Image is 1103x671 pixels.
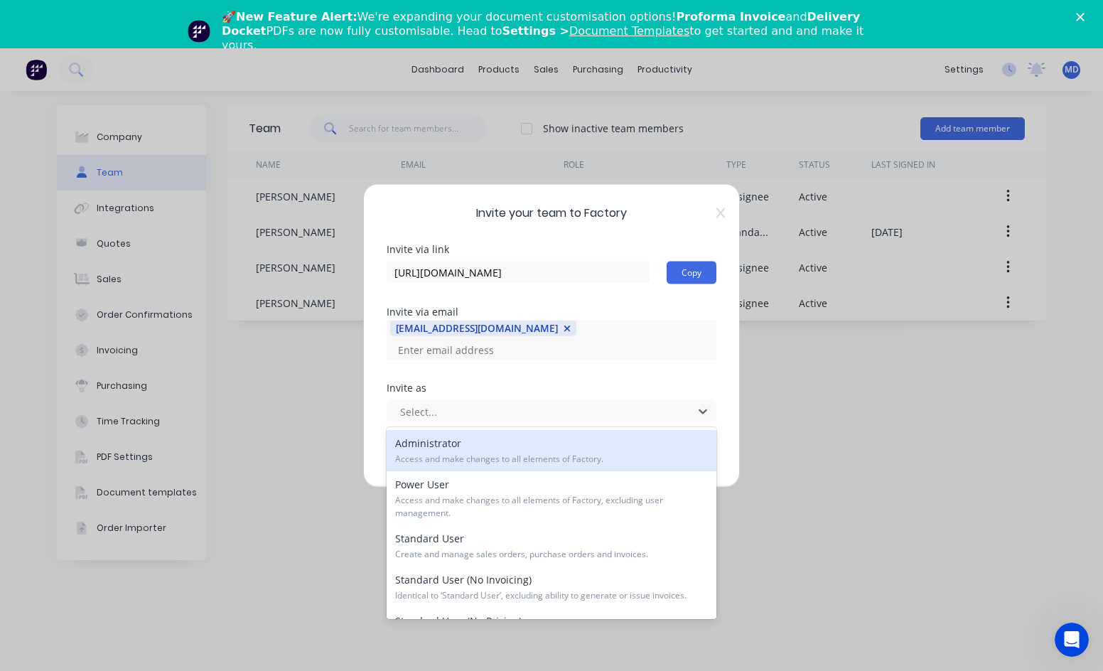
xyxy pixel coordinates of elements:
[676,10,785,23] b: Proforma Invoice
[222,10,860,38] b: Delivery Docket
[502,24,689,38] b: Settings >
[395,589,708,602] span: Identical to ‘Standard User’, excluding ability to generate or issue invoices.
[387,383,716,393] div: Invite as
[387,245,716,254] div: Invite via link
[387,608,716,662] div: Standard User (No Pricing)
[395,494,708,520] span: Access and make changes to all elements of Factory, excluding user management.
[1076,13,1090,21] div: Close
[387,525,716,567] div: Standard User
[390,339,532,360] input: Enter email address
[387,471,716,525] div: Power User
[667,262,716,284] button: Copy
[236,10,357,23] b: New Feature Alert:
[188,20,210,43] img: Profile image for Team
[387,430,716,471] div: Administrator
[387,567,716,608] div: Standard User (No Invoicing)
[395,453,708,466] span: Access and make changes to all elements of Factory.
[222,10,893,53] div: 🚀 We're expanding your document customisation options! and PDFs are now fully customisable. Head ...
[395,548,708,561] span: Create and manage sales orders, purchase orders and invoices.
[396,321,558,335] div: [EMAIL_ADDRESS][DOMAIN_NAME]
[1055,623,1089,657] iframe: Intercom live chat
[387,307,716,317] div: Invite via email
[569,24,689,38] a: Document Templates
[387,205,716,222] span: Invite your team to Factory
